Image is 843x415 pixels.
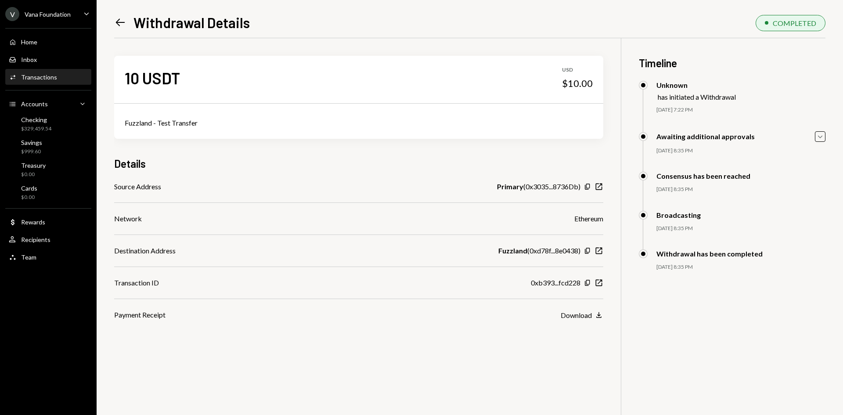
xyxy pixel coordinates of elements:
div: $329,459.54 [21,125,51,133]
div: Recipients [21,236,50,243]
a: Cards$0.00 [5,182,91,203]
div: V [5,7,19,21]
div: 0xb393...fcd228 [531,278,580,288]
div: Checking [21,116,51,123]
div: Unknown [656,81,736,89]
div: Transaction ID [114,278,159,288]
div: [DATE] 7:22 PM [656,106,825,114]
a: Transactions [5,69,91,85]
div: Payment Receipt [114,310,166,320]
div: [DATE] 8:35 PM [656,225,825,232]
a: Inbox [5,51,91,67]
div: Ethereum [574,213,603,224]
div: $10.00 [562,77,593,90]
div: Rewards [21,218,45,226]
div: [DATE] 8:35 PM [656,147,825,155]
button: Download [561,310,603,320]
h3: Details [114,156,146,171]
div: [DATE] 8:35 PM [656,186,825,193]
div: Withdrawal has been completed [656,249,763,258]
a: Home [5,34,91,50]
div: COMPLETED [773,19,816,27]
div: $999.60 [21,148,42,155]
div: Home [21,38,37,46]
div: has initiated a Withdrawal [658,93,736,101]
div: Inbox [21,56,37,63]
a: Accounts [5,96,91,112]
div: Destination Address [114,245,176,256]
h3: Timeline [639,56,825,70]
div: Team [21,253,36,261]
div: ( 0x3035...8736Db ) [497,181,580,192]
div: USD [562,66,593,74]
div: ( 0xd78f...8e0438 ) [498,245,580,256]
div: $0.00 [21,171,46,178]
div: [DATE] 8:35 PM [656,263,825,271]
div: 10 USDT [125,68,180,88]
a: Team [5,249,91,265]
div: Treasury [21,162,46,169]
b: Fuzzland [498,245,527,256]
div: Consensus has been reached [656,172,750,180]
div: Source Address [114,181,161,192]
div: Savings [21,139,42,146]
a: Savings$999.60 [5,136,91,157]
div: Transactions [21,73,57,81]
div: Accounts [21,100,48,108]
div: Awaiting additional approvals [656,132,755,141]
div: Cards [21,184,37,192]
div: $0.00 [21,194,37,201]
a: Checking$329,459.54 [5,113,91,134]
a: Recipients [5,231,91,247]
div: Fuzzland - Test Transfer [125,118,593,128]
div: Broadcasting [656,211,701,219]
div: Vana Foundation [25,11,71,18]
b: Primary [497,181,523,192]
a: Treasury$0.00 [5,159,91,180]
div: Network [114,213,142,224]
a: Rewards [5,214,91,230]
div: Download [561,311,592,319]
h1: Withdrawal Details [133,14,250,31]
